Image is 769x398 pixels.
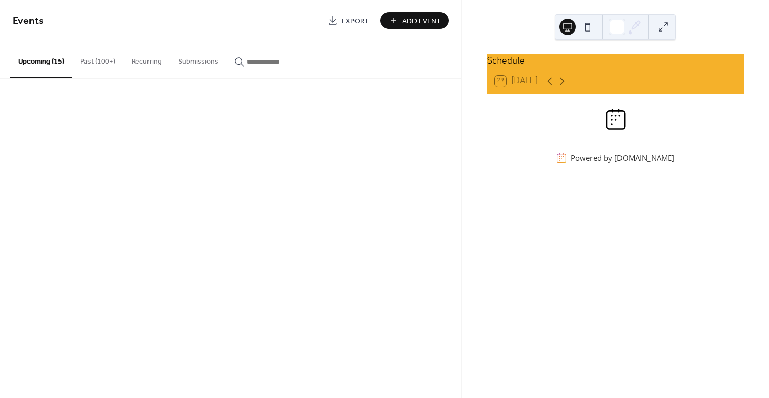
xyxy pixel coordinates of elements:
button: Add Event [380,12,449,29]
span: Add Event [402,16,441,26]
button: Upcoming (15) [10,41,72,78]
span: Events [13,11,44,31]
button: Past (100+) [72,41,124,77]
div: Powered by [571,152,674,163]
a: [DOMAIN_NAME] [614,152,674,163]
a: Export [320,12,376,29]
span: Export [342,16,369,26]
button: Recurring [124,41,170,77]
div: Schedule [487,54,744,69]
button: Submissions [170,41,226,77]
